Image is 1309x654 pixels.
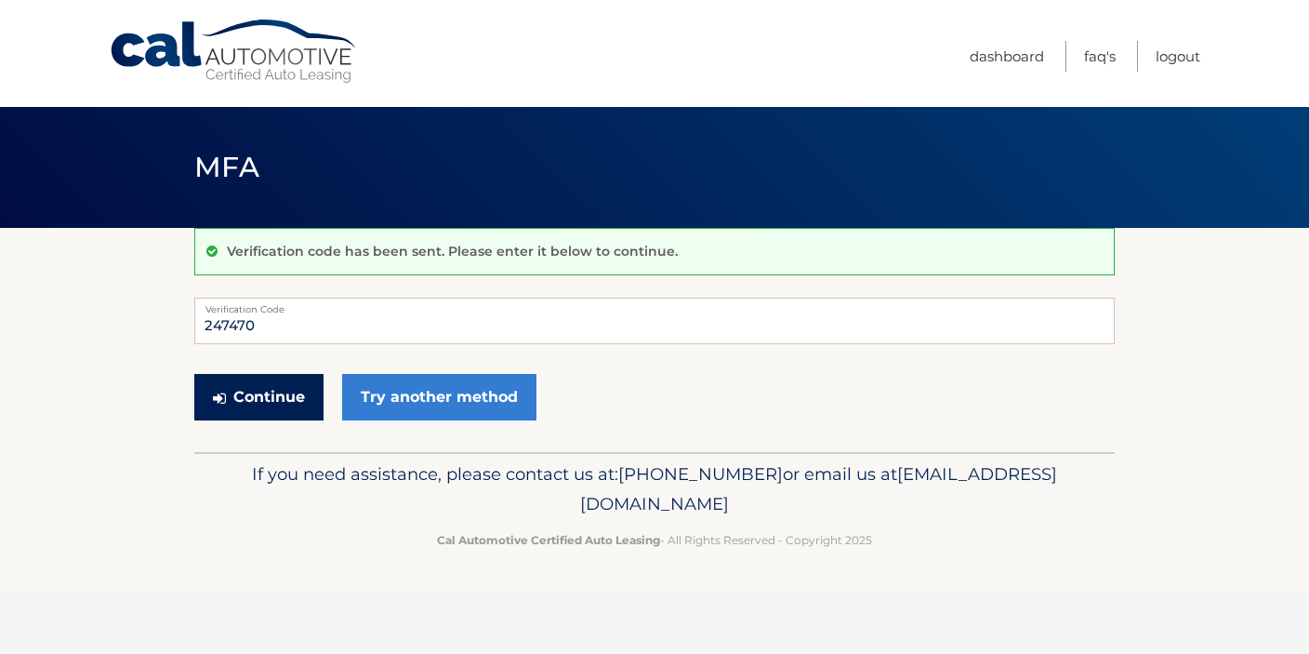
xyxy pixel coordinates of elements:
a: Dashboard [970,41,1044,72]
button: Continue [194,374,324,420]
a: Logout [1156,41,1200,72]
strong: Cal Automotive Certified Auto Leasing [437,533,660,547]
p: If you need assistance, please contact us at: or email us at [206,460,1103,519]
span: [PHONE_NUMBER] [618,463,783,485]
p: - All Rights Reserved - Copyright 2025 [206,530,1103,550]
input: Verification Code [194,298,1115,344]
a: FAQ's [1084,41,1116,72]
span: [EMAIL_ADDRESS][DOMAIN_NAME] [580,463,1057,514]
span: MFA [194,150,259,184]
p: Verification code has been sent. Please enter it below to continue. [227,243,678,260]
a: Try another method [342,374,536,420]
a: Cal Automotive [109,19,360,85]
label: Verification Code [194,298,1115,313]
